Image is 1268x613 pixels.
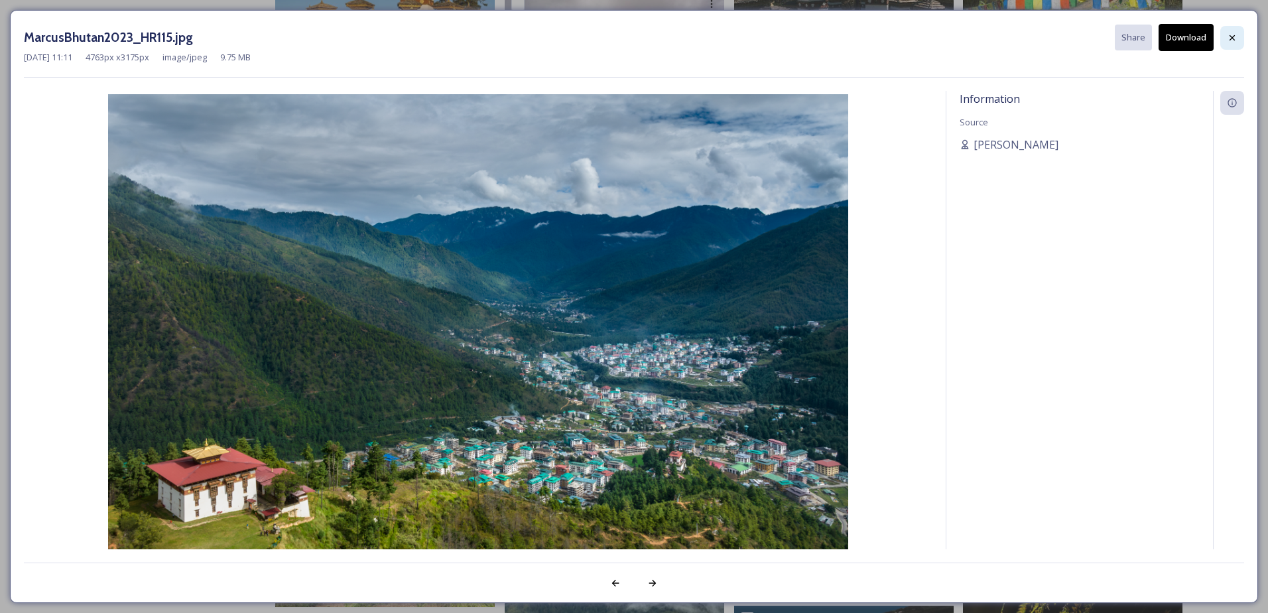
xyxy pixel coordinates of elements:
span: 9.75 MB [220,51,251,64]
img: MarcusBhutan2023_HR115.jpg [24,94,932,588]
button: Share [1115,25,1152,50]
span: [DATE] 11:11 [24,51,72,64]
button: Download [1159,24,1214,51]
h3: MarcusBhutan2023_HR115.jpg [24,28,193,47]
span: [PERSON_NAME] [974,137,1058,153]
span: Information [960,92,1020,106]
span: Source [960,116,988,128]
span: 4763 px x 3175 px [86,51,149,64]
span: image/jpeg [162,51,207,64]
